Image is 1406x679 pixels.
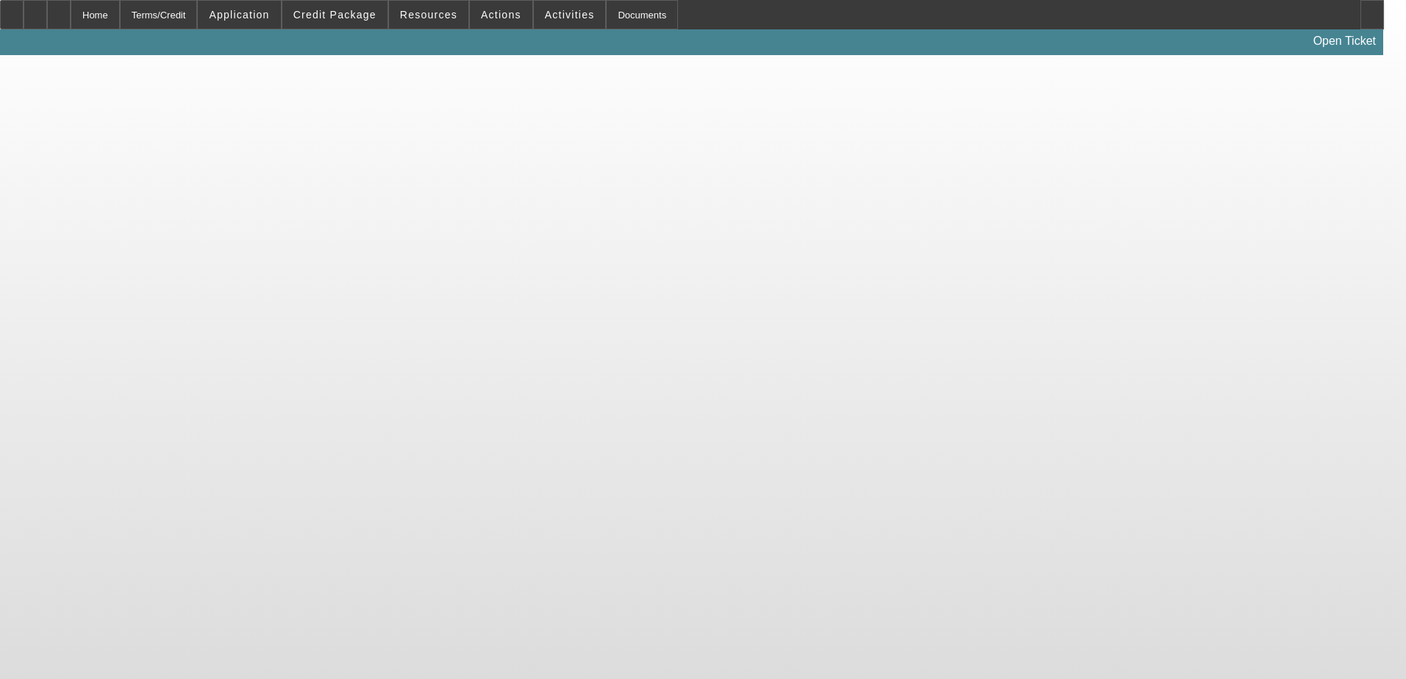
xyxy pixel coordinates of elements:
span: Credit Package [293,9,377,21]
button: Activities [534,1,606,29]
span: Actions [481,9,521,21]
button: Credit Package [282,1,388,29]
span: Resources [400,9,457,21]
button: Actions [470,1,532,29]
span: Application [209,9,269,21]
button: Application [198,1,280,29]
span: Activities [545,9,595,21]
button: Resources [389,1,468,29]
a: Open Ticket [1307,29,1382,54]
